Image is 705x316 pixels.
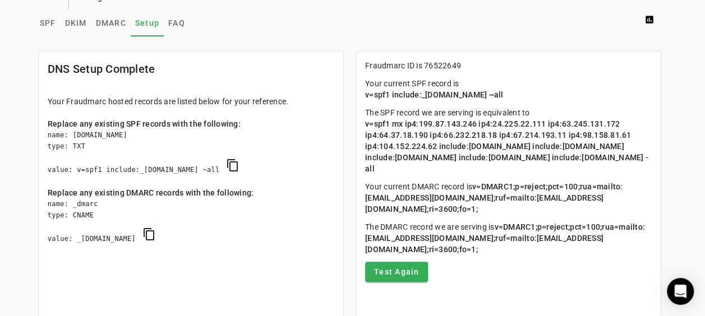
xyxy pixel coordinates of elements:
span: v=spf1 mx ip4:199.87.143.246 ip4:24.225.22.111 ip4:63.245.131.172 ip4:64.37.18.190 ip4:66.232.218... [365,119,648,173]
div: Replace any existing SPF records with the following: [48,118,334,129]
mat-card-title: DNS Setup Complete [48,60,155,78]
span: SPF [40,19,56,27]
div: Your Fraudmarc hosted records are listed below for your reference. [48,96,334,107]
button: Test Again [365,262,428,282]
div: Replace any existing DMARC records with the following: [48,187,334,198]
a: DMARC [91,10,131,36]
a: FAQ [164,10,190,36]
a: DKIM [61,10,91,36]
span: v=DMARC1;p=reject;pct=100;rua=mailto:[EMAIL_ADDRESS][DOMAIN_NAME];ruf=mailto:[EMAIL_ADDRESS][DOMA... [365,222,645,254]
span: Test Again [374,266,420,277]
a: SPF [35,10,61,36]
p: Your current DMARC record is [365,181,652,215]
span: v=DMARC1;p=reject;pct=100;rua=mailto:[EMAIL_ADDRESS][DOMAIN_NAME];ruf=mailto:[EMAIL_ADDRESS][DOMA... [365,182,623,213]
a: Setup [131,10,164,36]
div: Open Intercom Messenger [667,278,694,305]
span: v=spf1 include:_[DOMAIN_NAME] ~all [365,90,504,99]
p: Your current SPF record is [365,78,652,100]
span: DKIM [65,19,87,27]
div: name: _dmarc type: CNAME value: _[DOMAIN_NAME] [48,198,334,256]
p: The SPF record we are serving is equivalent to [365,107,652,174]
button: copy SPF [219,152,246,179]
button: copy DMARC [136,221,163,248]
p: Fraudmarc ID is 76522649 [365,60,652,71]
p: The DMARC record we are serving is [365,221,652,255]
div: name: [DOMAIN_NAME] type: TXT value: v=spf1 include:_[DOMAIN_NAME] ~all [48,129,334,187]
span: DMARC [96,19,126,27]
span: Setup [135,19,159,27]
span: FAQ [168,19,185,27]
